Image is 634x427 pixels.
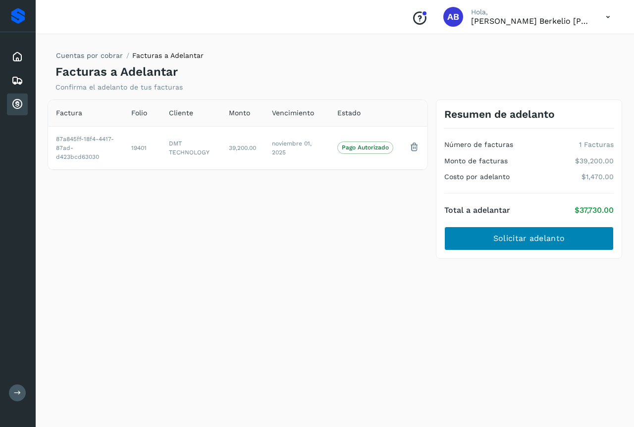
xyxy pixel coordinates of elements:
[444,108,555,120] h3: Resumen de adelanto
[444,157,508,165] h4: Monto de facturas
[55,83,183,92] p: Confirma el adelanto de tus facturas
[471,16,590,26] p: Arturo Berkelio Martinez Hernández
[161,126,221,169] td: DMT TECHNOLOGY
[229,144,256,151] span: 39,200.00
[55,65,178,79] h4: Facturas a Adelantar
[7,46,28,68] div: Inicio
[55,50,204,65] nav: breadcrumb
[56,108,82,118] span: Factura
[581,173,614,181] p: $1,470.00
[342,144,389,151] p: Pago Autorizado
[575,157,614,165] p: $39,200.00
[7,70,28,92] div: Embarques
[575,205,614,215] p: $37,730.00
[169,108,193,118] span: Cliente
[132,51,204,59] span: Facturas a Adelantar
[444,227,614,250] button: Solicitar adelanto
[229,108,250,118] span: Monto
[579,141,614,149] p: 1 Facturas
[337,108,361,118] span: Estado
[7,94,28,115] div: Cuentas por cobrar
[444,141,513,149] h4: Número de facturas
[493,233,565,244] span: Solicitar adelanto
[56,51,123,59] a: Cuentas por cobrar
[123,126,161,169] td: 19401
[444,173,510,181] h4: Costo por adelanto
[471,8,590,16] p: Hola,
[131,108,147,118] span: Folio
[272,108,314,118] span: Vencimiento
[48,126,123,169] td: 87a845ff-18f4-4417-87ad-d423bcd63030
[444,205,510,215] h4: Total a adelantar
[272,140,312,156] span: noviembre 01, 2025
